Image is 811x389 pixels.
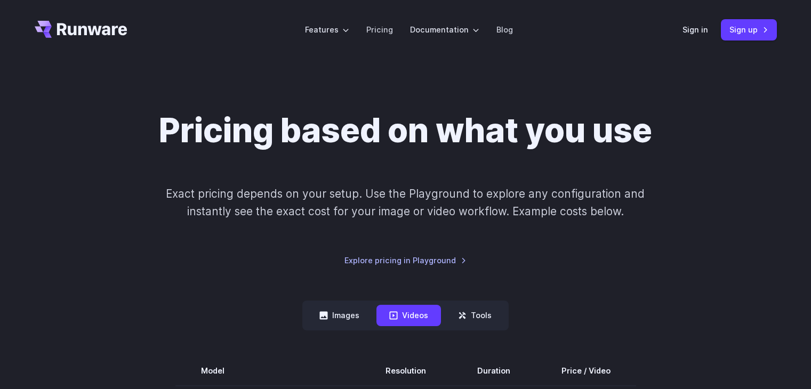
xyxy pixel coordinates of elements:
p: Exact pricing depends on your setup. Use the Playground to explore any configuration and instantl... [146,185,665,221]
a: Go to / [35,21,127,38]
a: Explore pricing in Playground [344,254,467,266]
a: Sign up [721,19,777,40]
a: Blog [496,23,513,36]
th: Price / Video [536,356,636,386]
th: Duration [452,356,536,386]
th: Model [175,356,360,386]
label: Documentation [410,23,479,36]
label: Features [305,23,349,36]
button: Images [307,305,372,326]
button: Tools [445,305,504,326]
a: Pricing [366,23,393,36]
th: Resolution [360,356,452,386]
button: Videos [376,305,441,326]
a: Sign in [682,23,708,36]
h1: Pricing based on what you use [159,111,652,151]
